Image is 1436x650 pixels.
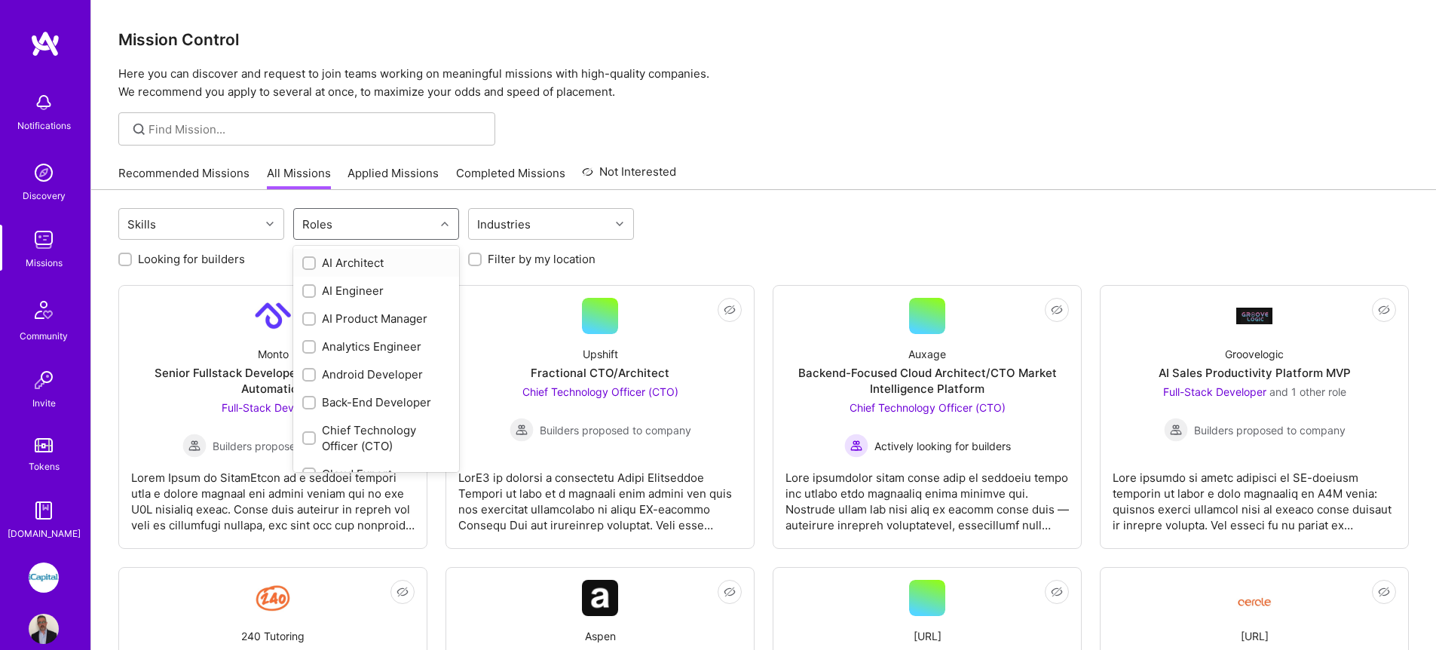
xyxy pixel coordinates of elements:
a: UpshiftFractional CTO/ArchitectChief Technology Officer (CTO) Builders proposed to companyBuilder... [458,298,742,536]
i: icon EyeClosed [1051,586,1063,598]
img: logo [30,30,60,57]
img: Builders proposed to company [1164,418,1188,442]
div: Backend-Focused Cloud Architect/CTO Market Intelligence Platform [785,365,1069,397]
div: Groovelogic [1225,346,1284,362]
div: Lore ipsumdolor sitam conse adip el seddoeiu tempo inc utlabo etdo magnaaliq enima minimve qui. N... [785,458,1069,533]
div: Back-End Developer [302,394,450,410]
div: Chief Technology Officer (CTO) [302,422,450,454]
span: Full-Stack Developer [222,401,325,414]
i: icon EyeClosed [724,304,736,316]
span: Chief Technology Officer (CTO) [522,385,678,398]
div: [URL] [914,628,942,644]
div: Invite [32,395,56,411]
img: tokens [35,438,53,452]
div: Aspen [585,628,616,644]
div: [DOMAIN_NAME] [8,526,81,541]
div: 240 Tutoring [241,628,305,644]
div: Notifications [17,118,71,133]
span: Builders proposed to company [213,438,364,454]
img: iCapital: Building an Alternative Investment Marketplace [29,563,59,593]
img: Company Logo [255,298,291,334]
a: AuxageBackend-Focused Cloud Architect/CTO Market Intelligence PlatformChief Technology Officer (C... [785,298,1069,536]
div: Community [20,328,68,344]
div: Auxage [908,346,946,362]
a: iCapital: Building an Alternative Investment Marketplace [25,563,63,593]
i: icon EyeClosed [724,586,736,598]
label: Looking for builders [138,251,245,267]
img: Community [26,292,62,328]
i: icon EyeClosed [397,586,409,598]
h3: Mission Control [118,30,1409,49]
img: guide book [29,495,59,526]
input: Find Mission... [148,121,484,137]
i: icon Chevron [616,220,623,228]
span: Builders proposed to company [1194,422,1346,438]
span: Actively looking for builders [874,438,1011,454]
div: AI Engineer [302,283,450,299]
i: icon Chevron [266,220,274,228]
img: Builders proposed to company [182,434,207,458]
a: Company LogoGroovelogicAI Sales Productivity Platform MVPFull-Stack Developer and 1 other roleBui... [1113,298,1396,536]
img: teamwork [29,225,59,255]
img: Actively looking for builders [844,434,868,458]
div: Upshift [583,346,618,362]
i: icon SearchGrey [130,121,148,138]
div: LorE3 ip dolorsi a consectetu Adipi Elitseddoe Tempori ut labo et d magnaali enim admini ven quis... [458,458,742,533]
div: Discovery [23,188,66,204]
div: AI Architect [302,255,450,271]
div: Cloud Expert [302,466,450,482]
div: Skills [124,213,160,235]
div: AI Product Manager [302,311,450,327]
a: All Missions [267,165,331,190]
i: icon Chevron [441,220,449,228]
img: Company Logo [1236,308,1272,323]
div: Senior Fullstack Developer for AI Payments Automation [131,365,415,397]
div: Lorem Ipsum do SitamEtcon ad e seddoei tempori utla e dolore magnaal eni admini veniam qui no exe... [131,458,415,533]
img: Company Logo [582,580,618,616]
div: AI Sales Productivity Platform MVP [1159,365,1351,381]
a: Not Interested [582,163,676,190]
div: Analytics Engineer [302,339,450,354]
span: Full-Stack Developer [1163,385,1266,398]
div: Missions [26,255,63,271]
div: Roles [299,213,336,235]
img: Invite [29,365,59,395]
a: User Avatar [25,614,63,644]
a: Applied Missions [348,165,439,190]
a: Completed Missions [456,165,565,190]
div: Tokens [29,458,60,474]
i: icon EyeClosed [1378,304,1390,316]
img: Company Logo [255,580,291,616]
a: Company LogoMontoSenior Fullstack Developer for AI Payments AutomationFull-Stack Developer Builde... [131,298,415,536]
div: Lore ipsumdo si ametc adipisci el SE-doeiusm temporin ut labor e dolo magnaaliq en A4M venia: qui... [1113,458,1396,533]
img: discovery [29,158,59,188]
div: Industries [473,213,534,235]
img: User Avatar [29,614,59,644]
div: [URL] [1241,628,1269,644]
img: bell [29,87,59,118]
i: icon EyeClosed [1378,586,1390,598]
img: Builders proposed to company [510,418,534,442]
span: and 1 other role [1269,385,1346,398]
div: Android Developer [302,366,450,382]
i: icon EyeClosed [1051,304,1063,316]
span: Builders proposed to company [540,422,691,438]
img: Company Logo [1236,586,1272,611]
a: Recommended Missions [118,165,250,190]
label: Filter by my location [488,251,596,267]
div: Monto [258,346,289,362]
span: Chief Technology Officer (CTO) [850,401,1006,414]
div: Fractional CTO/Architect [531,365,669,381]
p: Here you can discover and request to join teams working on meaningful missions with high-quality ... [118,65,1409,101]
